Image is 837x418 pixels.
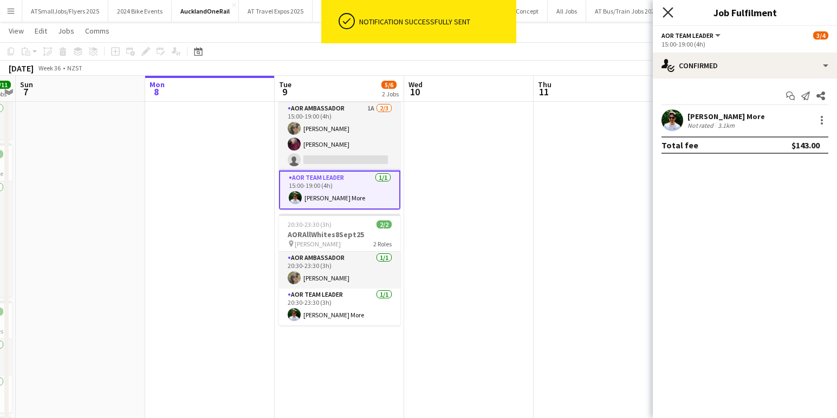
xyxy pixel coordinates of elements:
span: AOR Team Leader [661,31,713,40]
div: 15:00-19:00 (4h) [661,40,828,48]
span: 2 Roles [373,240,392,248]
div: Confirmed [653,53,837,79]
app-card-role: AOR Team Leader1/115:00-19:00 (4h)[PERSON_NAME] More [279,171,400,210]
span: Mon [150,80,165,89]
span: Edit [35,26,47,36]
span: 5/6 [381,81,397,89]
span: Thu [538,80,551,89]
button: ATSmallJobs/Flyers 2025 [22,1,108,22]
div: Not rated [687,121,716,129]
div: 3.1km [716,121,737,129]
span: Tue [279,80,291,89]
div: 2 Jobs [382,90,399,98]
div: [PERSON_NAME] More [687,112,765,121]
span: 9 [277,86,291,98]
span: 10 [407,86,423,98]
span: 7 [18,86,33,98]
span: 20:30-23:30 (3h) [288,220,332,228]
span: 11 [536,86,551,98]
button: AT Travel Expos 2025 [239,1,313,22]
h3: AORAllWhites8Sept25 [279,230,400,239]
div: $143.00 [791,140,820,151]
app-job-card: 20:30-23:30 (3h)2/2AORAllWhites8Sept25 [PERSON_NAME]2 RolesAOR Ambassador1/120:30-23:30 (3h)[PERS... [279,214,400,325]
a: View [4,24,28,38]
span: Jobs [58,26,74,36]
button: Eke Panuku [313,1,362,22]
a: Jobs [54,24,79,38]
a: Comms [81,24,114,38]
span: Wed [408,80,423,89]
span: [PERSON_NAME] [295,240,341,248]
button: 2024 Bike Events [108,1,172,22]
div: Notification successfully sent [359,17,512,27]
span: 2/2 [377,220,392,228]
app-card-role: AOR Ambassador1A2/315:00-19:00 (4h)[PERSON_NAME][PERSON_NAME] [279,102,400,171]
button: Fresh Concept [491,1,548,22]
div: NZST [67,64,82,72]
span: Comms [85,26,109,36]
span: View [9,26,24,36]
div: [DATE] [9,63,34,74]
button: AucklandOneRail [172,1,239,22]
button: AOR Team Leader [661,31,722,40]
span: 3/4 [813,31,828,40]
app-job-card: 15:00-19:00 (4h)3/4AORAllWhites8Sept25 [PERSON_NAME]2 RolesAOR Ambassador1A2/315:00-19:00 (4h)[PE... [279,64,400,210]
span: Sun [20,80,33,89]
button: AT Bus/Train Jobs 2025 [586,1,667,22]
a: Edit [30,24,51,38]
button: All Jobs [548,1,586,22]
app-card-role: AOR Team Leader1/120:30-23:30 (3h)[PERSON_NAME] More [279,289,400,325]
h3: Job Fulfilment [653,5,837,19]
div: Total fee [661,140,698,151]
span: Week 36 [36,64,63,72]
span: 8 [148,86,165,98]
app-card-role: AOR Ambassador1/120:30-23:30 (3h)[PERSON_NAME] [279,252,400,289]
